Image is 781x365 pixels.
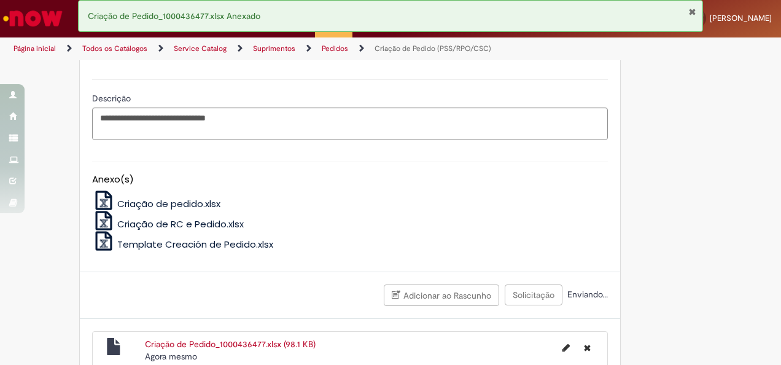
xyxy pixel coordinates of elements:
[565,289,608,300] span: Enviando...
[88,10,260,22] span: Criação de Pedido_1000436477.xlsx Anexado
[145,339,316,350] a: Criação de Pedido_1000436477.xlsx (98.1 KB)
[117,238,273,251] span: Template Creación de Pedido.xlsx
[322,44,348,53] a: Pedidos
[14,44,56,53] a: Página inicial
[253,44,295,53] a: Suprimentos
[9,37,511,60] ul: Trilhas de página
[1,6,64,31] img: ServiceNow
[117,197,220,210] span: Criação de pedido.xlsx
[92,218,244,230] a: Criação de RC e Pedido.xlsx
[145,351,197,362] time: 30/09/2025 12:09:26
[92,93,133,104] span: Descrição
[92,197,221,210] a: Criação de pedido.xlsx
[577,338,598,358] button: Excluir Criação de Pedido_1000436477.xlsx
[92,108,608,140] textarea: Descrição
[92,238,274,251] a: Template Creación de Pedido.xlsx
[375,44,491,53] a: Criação de Pedido (PSS/RPO/CSC)
[92,175,608,185] h5: Anexo(s)
[555,338,577,358] button: Editar nome de arquivo Criação de Pedido_1000436477.xlsx
[145,351,197,362] span: Agora mesmo
[688,7,696,17] button: Fechar Notificação
[82,44,147,53] a: Todos os Catálogos
[117,218,244,230] span: Criação de RC e Pedido.xlsx
[710,13,772,23] span: [PERSON_NAME]
[174,44,227,53] a: Service Catalog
